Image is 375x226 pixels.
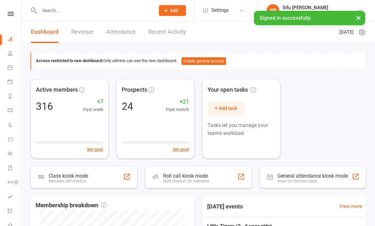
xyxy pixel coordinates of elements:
div: Roll call kiosk mode [163,173,209,179]
a: Assessments [8,190,22,204]
h3: [DATE] events [202,201,248,212]
a: Dashboard [8,32,22,47]
a: Reports [8,90,22,104]
span: Active members [36,85,78,95]
div: Great for the front desk [277,179,348,183]
div: SP [267,4,279,17]
strong: Access restricted to new dashboard: [36,58,103,63]
span: Settings [211,3,229,18]
span: [DATE] [339,28,354,36]
a: Product Sales [8,133,22,147]
div: 316 [36,101,53,111]
span: Past week [83,106,103,113]
span: Prospects [122,85,147,95]
button: × [353,11,364,25]
div: General attendance kiosk mode [277,173,348,179]
div: Class kiosk mode [49,173,88,179]
a: View more [339,202,362,210]
span: Add [170,8,178,13]
button: Set goal [87,146,103,153]
span: Signed in successfully. [260,15,311,21]
div: 24 [122,101,133,111]
div: Sifu [PERSON_NAME] [283,5,358,11]
span: +21 [166,97,189,106]
a: People [8,47,22,61]
button: + Add task [208,102,245,115]
a: Revenue [71,21,93,43]
button: Set goal [173,146,189,153]
div: Staff check-in for members [163,179,209,183]
button: Add [159,5,186,16]
a: Dashboard [31,21,58,43]
span: Past month [166,106,189,113]
a: Payments [8,75,22,90]
div: Only admins can see the new dashboard. [36,57,361,65]
a: Recent Activity [148,21,186,43]
a: Attendance [106,21,136,43]
a: Calendar [8,61,22,75]
button: Enable general access [181,57,226,65]
div: Members self check-in [49,179,88,183]
input: Search... [37,6,151,15]
span: Membership breakdown [36,201,106,210]
div: Head Academy Kung Fu South Pty Ltd [283,11,358,16]
span: +7 [83,97,103,106]
span: Your open tasks [208,85,256,95]
p: Tasks let you manage your team's workload. [208,121,275,138]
